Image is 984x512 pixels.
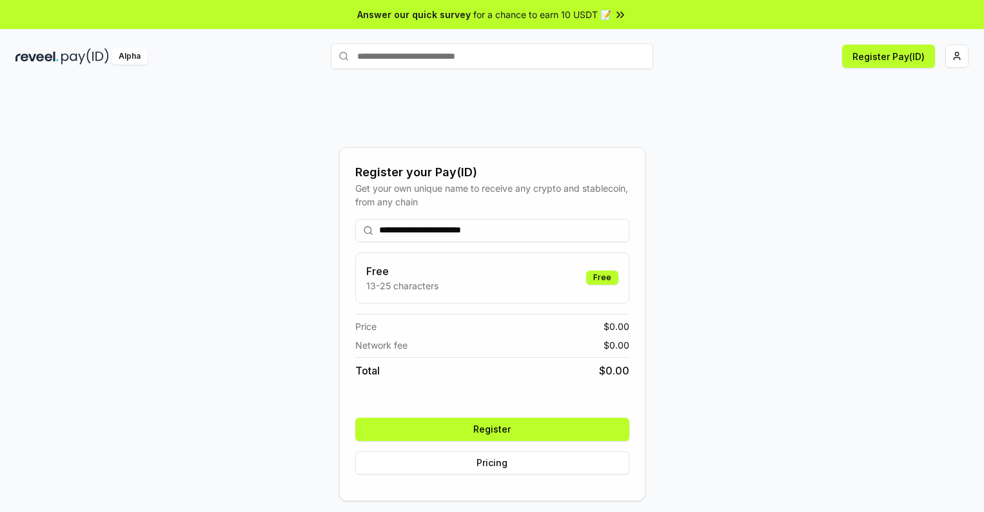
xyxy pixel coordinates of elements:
[355,163,629,181] div: Register your Pay(ID)
[61,48,109,65] img: pay_id
[473,8,611,21] span: for a chance to earn 10 USDT 📝
[355,451,629,475] button: Pricing
[599,363,629,378] span: $ 0.00
[842,45,935,68] button: Register Pay(ID)
[604,320,629,333] span: $ 0.00
[586,271,618,285] div: Free
[112,48,148,65] div: Alpha
[355,320,377,333] span: Price
[355,181,629,209] div: Get your own unique name to receive any crypto and stablecoin, from any chain
[366,263,438,279] h3: Free
[355,338,408,352] span: Network fee
[357,8,471,21] span: Answer our quick survey
[355,418,629,441] button: Register
[15,48,59,65] img: reveel_dark
[366,279,438,292] p: 13-25 characters
[355,363,380,378] span: Total
[604,338,629,352] span: $ 0.00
